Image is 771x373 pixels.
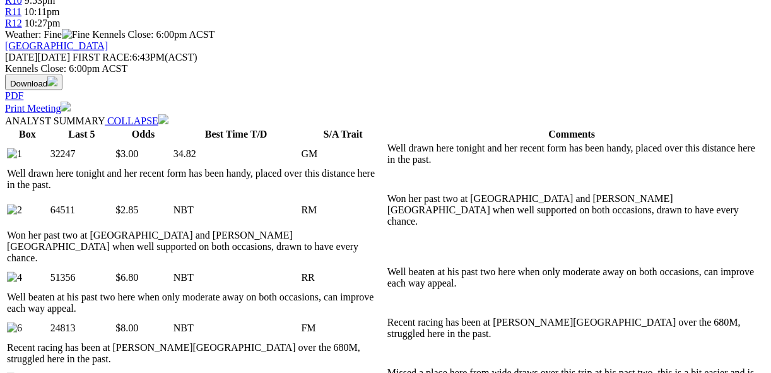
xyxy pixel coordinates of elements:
td: GM [301,142,385,166]
th: Last 5 [50,128,114,141]
td: Recent racing has been at [PERSON_NAME][GEOGRAPHIC_DATA] over the 680M, struggled here in the past. [387,316,757,340]
th: Comments [387,128,757,141]
td: NBT [173,266,300,290]
span: Weather: Fine [5,29,92,40]
img: printer.svg [61,102,71,112]
td: Well drawn here tonight and her recent form has been handy, placed over this distance here in the... [387,142,757,166]
span: [DATE] [5,52,70,62]
img: 1 [7,148,22,160]
img: 4 [7,272,22,283]
td: 51356 [50,266,114,290]
button: Download [5,74,62,90]
td: FM [301,316,385,340]
td: Well drawn here tonight and her recent form has been handy, placed over this distance here in the... [6,167,385,191]
span: [DATE] [5,52,38,62]
span: 10:11pm [24,6,59,17]
span: COLLAPSE [107,115,158,126]
span: $3.00 [115,148,138,159]
td: Well beaten at his past two here when only moderate away on both occasions, can improve each way ... [6,291,385,315]
td: 34.82 [173,142,300,166]
div: Kennels Close: 6:00pm ACST [5,63,758,74]
span: FIRST RACE: [73,52,132,62]
span: 10:27pm [25,18,61,28]
img: 2 [7,204,22,216]
td: 64511 [50,192,114,228]
th: Box [6,128,49,141]
td: RM [301,192,385,228]
td: Well beaten at his past two here when only moderate away on both occasions, can improve each way ... [387,266,757,290]
th: Best Time T/D [173,128,300,141]
a: [GEOGRAPHIC_DATA] [5,40,108,51]
td: 32247 [50,142,114,166]
img: 6 [7,323,22,334]
td: Won her past two at [GEOGRAPHIC_DATA] and [PERSON_NAME][GEOGRAPHIC_DATA] when well supported on b... [387,192,757,228]
td: RR [301,266,385,290]
a: Print Meeting [5,103,71,114]
th: Odds [115,128,171,141]
td: Won her past two at [GEOGRAPHIC_DATA] and [PERSON_NAME][GEOGRAPHIC_DATA] when well supported on b... [6,229,385,264]
td: NBT [173,192,300,228]
th: S/A Trait [301,128,385,141]
img: chevron-down-white.svg [158,114,168,124]
span: $6.80 [115,272,138,283]
a: R11 [5,6,21,17]
span: $8.00 [115,323,138,333]
span: 6:43PM(ACST) [73,52,197,62]
img: download.svg [47,76,57,86]
a: COLLAPSE [105,115,168,126]
div: ANALYST SUMMARY [5,114,758,127]
a: R12 [5,18,22,28]
td: NBT [173,316,300,340]
a: PDF [5,90,23,101]
div: Download [5,90,758,102]
img: Fine [62,29,90,40]
span: Kennels Close: 6:00pm ACST [92,29,215,40]
td: Recent racing has been at [PERSON_NAME][GEOGRAPHIC_DATA] over the 680M, struggled here in the past. [6,341,385,365]
td: 24813 [50,316,114,340]
span: $2.85 [115,204,138,215]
